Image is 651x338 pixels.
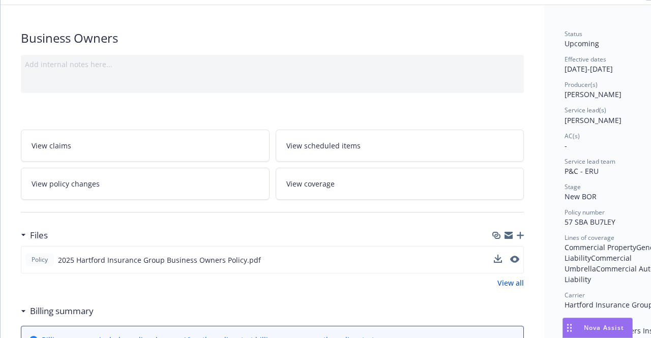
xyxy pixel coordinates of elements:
span: 2025 Hartford Insurance Group Business Owners Policy.pdf [58,255,261,265]
div: Business Owners [21,29,524,47]
span: View coverage [286,178,335,189]
span: Policy [29,255,50,264]
span: [PERSON_NAME] [565,115,622,125]
span: Service lead(s) [565,106,606,114]
span: View policy changes [32,178,100,189]
div: Add internal notes here... [25,59,520,70]
span: Carrier [565,291,585,299]
button: download file [494,255,502,263]
span: Nova Assist [584,323,624,332]
button: preview file [510,256,519,263]
span: P&C - ERU [565,166,599,176]
span: Commercial Umbrella [565,253,634,273]
span: Upcoming [565,39,599,48]
span: - [565,141,567,150]
span: New BOR [565,192,597,201]
span: Lines of coverage [565,233,614,242]
span: Writing company [565,316,612,325]
span: Effective dates [565,55,606,64]
h3: Files [30,229,48,242]
a: View claims [21,130,270,162]
span: Status [565,29,582,38]
span: Policy number [565,208,605,217]
span: Stage [565,182,581,191]
a: View all [497,278,524,288]
button: Nova Assist [563,318,633,338]
span: 57 SBA BU7LEY [565,217,615,227]
h3: Billing summary [30,304,94,318]
div: Files [21,229,48,242]
div: Drag to move [563,318,576,337]
span: Commercial Property [565,242,636,252]
span: Producer(s) [565,80,598,89]
div: Billing summary [21,304,94,318]
button: download file [494,255,502,265]
a: View coverage [276,168,524,200]
a: View scheduled items [276,130,524,162]
span: View scheduled items [286,140,361,151]
button: preview file [510,255,519,265]
span: View claims [32,140,71,151]
a: View policy changes [21,168,270,200]
span: Service lead team [565,157,615,166]
span: [PERSON_NAME] [565,89,622,99]
span: AC(s) [565,132,580,140]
